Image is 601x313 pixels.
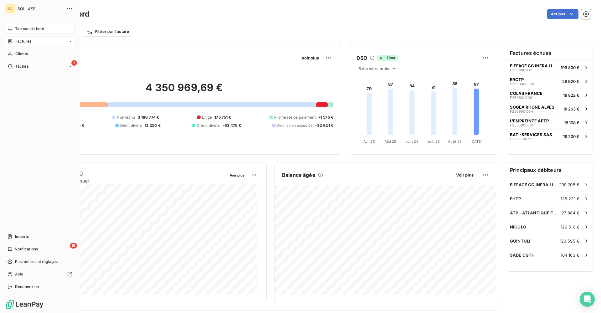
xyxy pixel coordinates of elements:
div: Open Intercom Messenger [580,292,595,307]
a: Aide [5,269,75,279]
span: Voir plus [301,55,319,60]
span: 104 163 € [561,253,579,258]
span: 239 708 € [559,182,579,187]
span: NICOLO [510,224,526,229]
span: Promesse de paiement [274,115,316,120]
span: Notifications [15,246,38,252]
span: F2573000721 [510,137,532,141]
tspan: Juil. 25 [427,139,440,144]
span: 196 800 € [561,65,579,70]
span: 6 derniers mois [358,66,389,71]
span: Chiffre d'affaires mensuel [35,177,225,184]
span: F2531001238 [510,96,532,100]
h2: 4 350 969,69 € [35,81,333,100]
span: SOLLASE [18,6,63,11]
span: 16 200 € [563,134,579,139]
span: Clients [15,51,28,57]
button: EIFFAGE GC INFRA LINEAIRESF2569001132196 800 € [506,60,593,74]
span: Crédit divers [197,123,220,128]
span: F2533000894 [510,82,534,86]
span: -63 475 € [223,123,241,128]
span: Tableau de bord [15,26,44,32]
tspan: Juin 25 [406,139,419,144]
button: BATI-SERVICES SASF257300072116 200 € [506,129,593,143]
button: Voir plus [454,172,475,178]
span: EIFFAGE GC INFRA LINEAIRES [510,63,558,68]
span: Débit divers [120,123,142,128]
tspan: Mai 25 [385,139,396,144]
span: Paramètres et réglages [15,259,58,264]
span: 3 180 774 € [138,115,159,120]
span: L'EMPREINTE AETP [510,118,549,123]
span: EHTP [510,196,521,201]
button: Filtrer par facture [82,27,133,37]
span: BATI-SERVICES SAS [510,132,552,137]
span: Factures [15,38,31,44]
span: Voir plus [456,172,474,177]
span: GUINTOLI [510,239,530,244]
span: -1 jour [377,55,398,61]
span: COLAS FRANCE [510,91,542,96]
span: F2535000641 [510,123,533,127]
span: 123 595 € [560,239,579,244]
span: Déconnexion [15,284,39,290]
span: 18 203 € [563,106,579,111]
span: Non-échu [117,115,135,120]
h6: Principaux débiteurs [506,162,593,177]
span: Aide [15,271,23,277]
span: Litige [202,115,212,120]
span: 138 221 € [561,196,579,201]
button: Voir plus [228,172,246,178]
span: 127 884 € [560,210,579,215]
span: Avoirs non associés [277,123,313,128]
button: L'EMPREINTE AETPF253500064118 108 € [506,115,593,129]
span: 175 751 € [214,115,231,120]
button: COLAS FRANCEF253100123818 822 € [506,88,593,102]
h6: DSO [357,54,367,62]
span: EIFFAGE GC INFRA LINEAIRES [510,182,559,187]
span: 18 822 € [563,93,579,98]
span: 19 [70,243,77,249]
tspan: Août 25 [448,139,462,144]
span: 1 [71,60,77,66]
h6: Factures échues [506,45,593,60]
tspan: [DATE] [470,139,482,144]
span: -32 621 € [315,123,333,128]
span: 126 516 € [561,224,579,229]
span: 12 250 € [145,123,161,128]
button: ERCTPF253300089426 920 € [506,74,593,88]
span: F2569001132 [510,68,532,72]
tspan: Avr. 25 [363,139,375,144]
span: SOGEA RHONE ALPES [510,105,554,110]
span: Imports [15,234,29,239]
span: ATP - ATLANTIQUE TRAVAUX PUBLICS [510,210,560,215]
span: 18 108 € [564,120,579,125]
button: Actions [547,9,578,19]
span: 71 575 € [318,115,333,120]
span: SADE CGTH [510,253,535,258]
span: ERCTP [510,77,524,82]
div: SO [5,4,15,14]
h6: Balance âgée [282,171,316,179]
img: Logo LeanPay [5,299,44,309]
span: Tâches [15,64,28,69]
button: SOGEA RHONE ALPESF256900105418 203 € [506,102,593,115]
button: Voir plus [300,55,321,61]
span: F2569001054 [510,110,533,113]
span: Voir plus [230,173,244,177]
span: 26 920 € [562,79,579,84]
